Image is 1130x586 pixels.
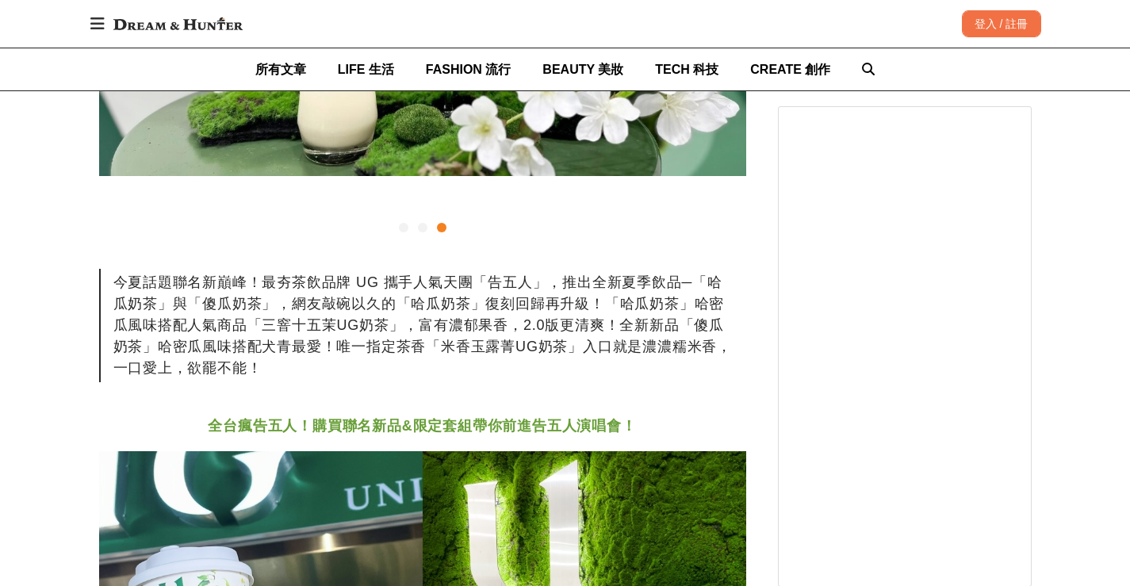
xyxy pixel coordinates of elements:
[750,63,830,76] span: CREATE 創作
[208,418,636,434] strong: 全台瘋告五人！購買聯名新品&限定套組帶你前進告五人演唱會！
[105,10,251,38] img: Dream & Hunter
[426,48,511,90] a: FASHION 流行
[750,48,830,90] a: CREATE 創作
[655,48,718,90] a: TECH 科技
[338,48,394,90] a: LIFE 生活
[655,63,718,76] span: TECH 科技
[255,48,306,90] a: 所有文章
[542,48,623,90] a: BEAUTY 美妝
[962,10,1041,37] div: 登入 / 註冊
[426,63,511,76] span: FASHION 流行
[99,269,746,382] div: 今夏話題聯名新巔峰！最夯茶飲品牌 UG 攜手人氣天團「告五人」，推出全新夏季飲品─「哈瓜奶茶」與「傻瓜奶茶」，網友敲碗以久的「哈瓜奶茶」復刻回歸再升級！「哈瓜奶茶」哈密瓜風味搭配人氣商品「三窨十...
[338,63,394,76] span: LIFE 生活
[255,63,306,76] span: 所有文章
[542,63,623,76] span: BEAUTY 美妝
